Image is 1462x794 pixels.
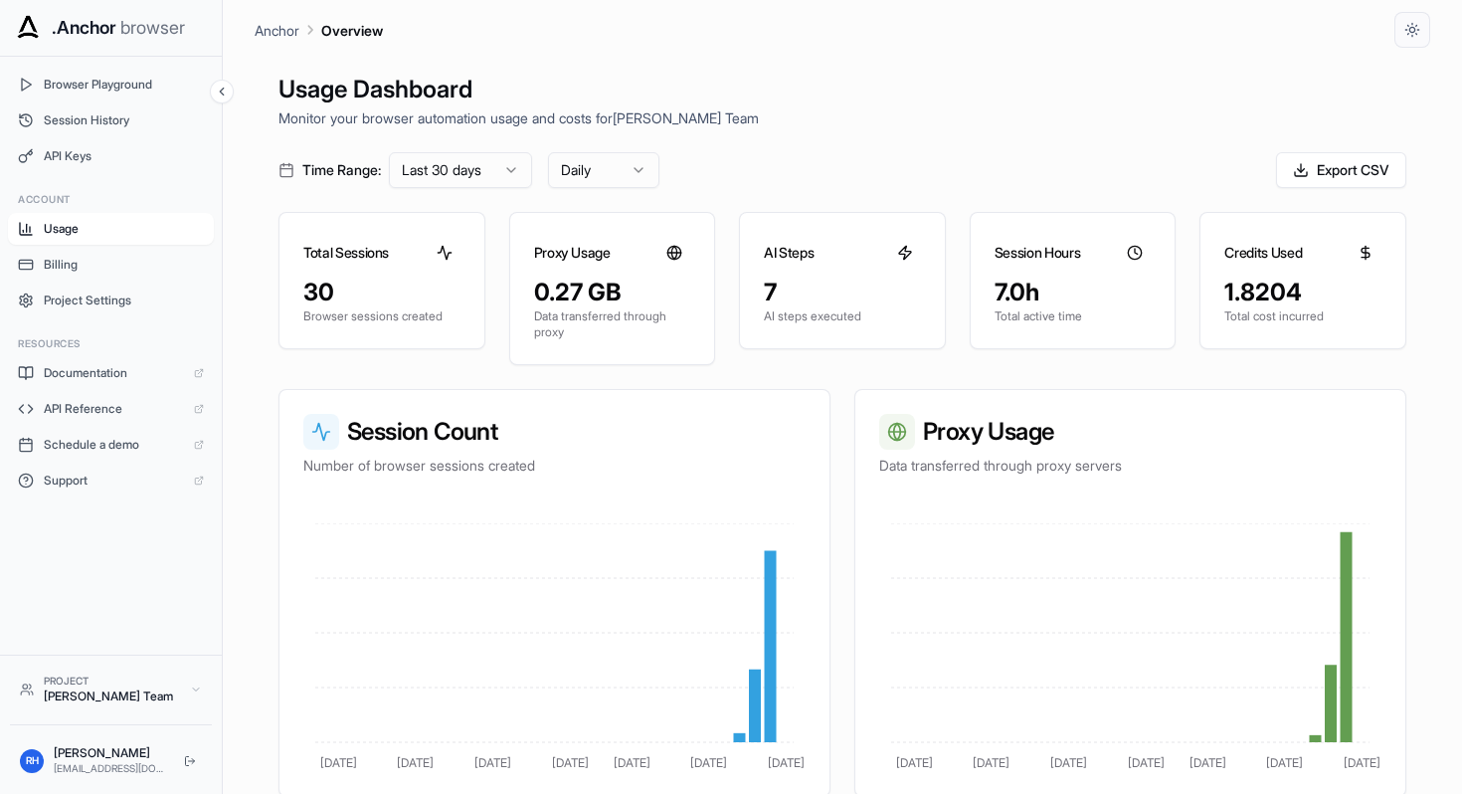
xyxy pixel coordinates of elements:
p: Anchor [255,20,299,41]
div: 1.8204 [1224,277,1381,308]
tspan: [DATE] [397,755,434,770]
div: Project [44,674,180,689]
h3: Session Hours [995,243,1080,263]
div: [PERSON_NAME] Team [44,689,180,704]
p: Data transferred through proxy servers [879,456,1381,476]
img: Anchor Icon [12,12,44,44]
span: RH [26,753,39,768]
tspan: [DATE] [1266,755,1303,770]
span: Support [44,473,184,489]
span: browser [120,14,185,42]
p: Total cost incurred [1224,308,1381,324]
button: Usage [8,213,214,245]
button: API Keys [8,140,214,172]
button: Billing [8,249,214,281]
a: API Reference [8,393,214,425]
tspan: [DATE] [973,755,1009,770]
div: 7 [764,277,921,308]
tspan: [DATE] [1344,755,1380,770]
a: Documentation [8,357,214,389]
tspan: [DATE] [614,755,650,770]
nav: breadcrumb [255,19,383,41]
tspan: [DATE] [1050,755,1087,770]
span: API Reference [44,401,184,417]
button: Browser Playground [8,69,214,100]
span: .Anchor [52,14,116,42]
p: Browser sessions created [303,308,460,324]
tspan: [DATE] [690,755,727,770]
p: Number of browser sessions created [303,456,806,476]
div: 7.0h [995,277,1152,308]
h3: Proxy Usage [534,243,611,263]
div: [PERSON_NAME] [54,745,168,761]
a: Schedule a demo [8,429,214,461]
span: Documentation [44,365,184,381]
tspan: [DATE] [896,755,933,770]
h3: Account [18,192,204,207]
p: Overview [321,20,383,41]
span: Schedule a demo [44,437,184,453]
h3: Proxy Usage [879,414,1381,450]
p: Total active time [995,308,1152,324]
span: Browser Playground [44,77,204,93]
button: Project Settings [8,285,214,316]
h3: Session Count [303,414,806,450]
tspan: [DATE] [768,755,805,770]
h3: Credits Used [1224,243,1302,263]
span: API Keys [44,148,204,164]
button: Project[PERSON_NAME] Team [10,666,212,712]
span: Time Range: [302,160,381,180]
div: 0.27 GB [534,277,691,308]
span: Billing [44,257,204,273]
tspan: [DATE] [1189,755,1226,770]
h3: Resources [18,336,204,351]
span: Session History [44,112,204,128]
h3: Total Sessions [303,243,389,263]
button: Export CSV [1276,152,1406,188]
a: Support [8,465,214,496]
tspan: [DATE] [552,755,589,770]
h3: AI Steps [764,243,814,263]
div: 30 [303,277,460,308]
p: Monitor your browser automation usage and costs for [PERSON_NAME] Team [278,107,1406,128]
p: Data transferred through proxy [534,308,691,340]
button: Collapse sidebar [210,80,234,103]
tspan: [DATE] [320,755,357,770]
button: Logout [178,749,202,773]
button: Session History [8,104,214,136]
span: Usage [44,221,204,237]
tspan: [DATE] [474,755,511,770]
span: Project Settings [44,293,204,308]
tspan: [DATE] [1128,755,1165,770]
div: [EMAIL_ADDRESS][DOMAIN_NAME] [54,761,168,776]
h1: Usage Dashboard [278,72,1406,107]
p: AI steps executed [764,308,921,324]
